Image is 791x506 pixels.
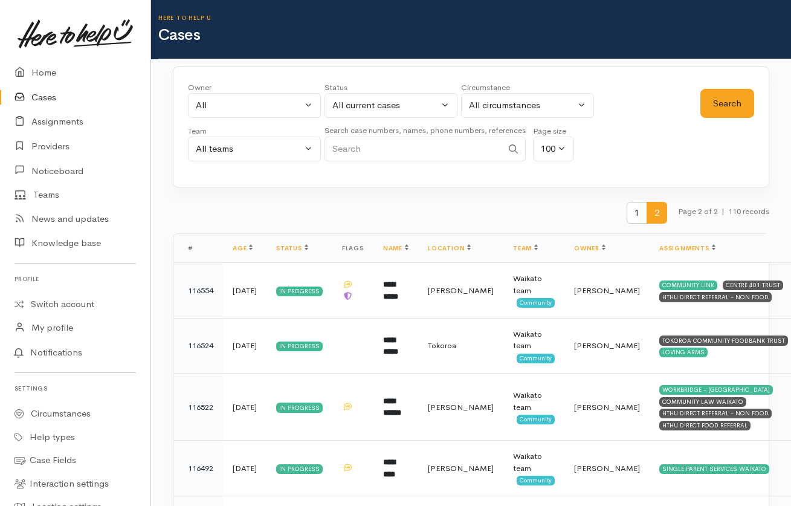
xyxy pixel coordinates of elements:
div: In progress [276,342,323,351]
div: Waikato team [513,389,555,413]
div: All [196,99,302,112]
div: HTHU DIRECT REFERRAL - NON FOOD [659,409,772,418]
td: 116522 [173,374,223,441]
th: # [173,234,223,263]
div: LOVING ARMS [659,348,708,357]
h6: Settings [15,380,136,397]
div: COMMUNITY LAW WAIKATO [659,397,746,407]
td: [DATE] [223,441,266,496]
span: [PERSON_NAME] [428,285,494,296]
a: Team [513,244,538,252]
button: All teams [188,137,321,161]
td: [DATE] [223,374,266,441]
div: Waikato team [513,328,555,352]
input: Search [324,137,502,161]
h6: Profile [15,271,136,287]
div: WORKBRIDGE - [GEOGRAPHIC_DATA] [659,385,773,395]
div: Waikato team [513,273,555,296]
a: Owner [574,244,605,252]
div: Team [188,125,321,137]
div: In progress [276,403,323,412]
span: [PERSON_NAME] [428,402,494,412]
span: [PERSON_NAME] [574,340,640,351]
div: Owner [188,82,321,94]
span: Community [517,476,555,485]
a: Age [233,244,253,252]
span: Community [517,415,555,424]
small: Search case numbers, names, phone numbers, references [324,125,526,135]
td: 116524 [173,318,223,374]
button: Search [700,89,754,118]
div: CENTRE 401 TRUST [723,281,783,290]
h6: Here to help u [158,15,791,21]
span: [PERSON_NAME] [574,285,640,296]
div: In progress [276,287,323,296]
span: [PERSON_NAME] [428,463,494,473]
span: 2 [647,202,667,224]
span: Community [517,298,555,308]
button: All circumstances [461,93,594,118]
div: Status [324,82,457,94]
td: 116554 [173,263,223,319]
div: Page size [533,125,574,137]
button: All [188,93,321,118]
td: 116492 [173,441,223,496]
button: 100 [533,137,574,161]
th: Flags [332,234,373,263]
a: Status [276,244,308,252]
div: HTHU DIRECT FOOD REFERRAL [659,421,751,430]
button: All current cases [324,93,457,118]
h1: Cases [158,27,791,44]
a: Location [428,244,471,252]
div: HTHU DIRECT REFERRAL - NON FOOD [659,292,772,302]
div: 100 [541,142,555,156]
div: Circumstance [461,82,594,94]
div: SINGLE PARENT SERVICES WAIKATO [659,464,769,474]
div: All circumstances [469,99,575,112]
div: TOKOROA COMMUNITY FOODBANK TRUST [659,336,788,345]
span: [PERSON_NAME] [574,402,640,412]
div: In progress [276,464,323,474]
span: Community [517,354,555,363]
td: [DATE] [223,263,266,319]
a: Assignments [659,244,715,252]
span: [PERSON_NAME] [574,463,640,473]
div: Waikato team [513,450,555,474]
div: All current cases [332,99,439,112]
td: [DATE] [223,318,266,374]
span: | [722,206,725,216]
div: COMMUNITY LINK [659,281,717,290]
span: Tokoroa [428,340,456,351]
a: Name [383,244,408,252]
span: 1 [627,202,647,224]
div: All teams [196,142,302,156]
small: Page 2 of 2 110 records [678,202,769,234]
